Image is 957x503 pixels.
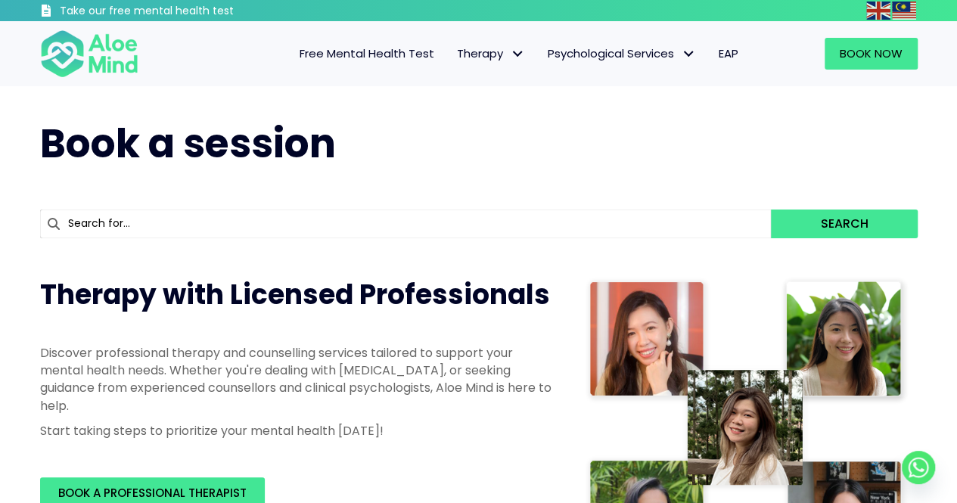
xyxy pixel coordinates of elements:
[40,29,138,79] img: Aloe mind Logo
[866,2,892,19] a: English
[825,38,918,70] a: Book Now
[40,4,315,21] a: Take our free mental health test
[678,43,700,65] span: Psychological Services: submenu
[40,422,555,439] p: Start taking steps to prioritize your mental health [DATE]!
[536,38,707,70] a: Psychological ServicesPsychological Services: submenu
[60,4,315,19] h3: Take our free mental health test
[40,116,336,171] span: Book a session
[892,2,918,19] a: Malay
[446,38,536,70] a: TherapyTherapy: submenu
[300,45,434,61] span: Free Mental Health Test
[771,210,917,238] button: Search
[719,45,738,61] span: EAP
[707,38,750,70] a: EAP
[40,210,772,238] input: Search for...
[40,344,555,415] p: Discover professional therapy and counselling services tailored to support your mental health nee...
[58,485,247,501] span: BOOK A PROFESSIONAL THERAPIST
[158,38,750,70] nav: Menu
[902,451,935,484] a: Whatsapp
[840,45,903,61] span: Book Now
[507,43,529,65] span: Therapy: submenu
[457,45,525,61] span: Therapy
[892,2,916,20] img: ms
[548,45,696,61] span: Psychological Services
[866,2,890,20] img: en
[288,38,446,70] a: Free Mental Health Test
[40,275,550,314] span: Therapy with Licensed Professionals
